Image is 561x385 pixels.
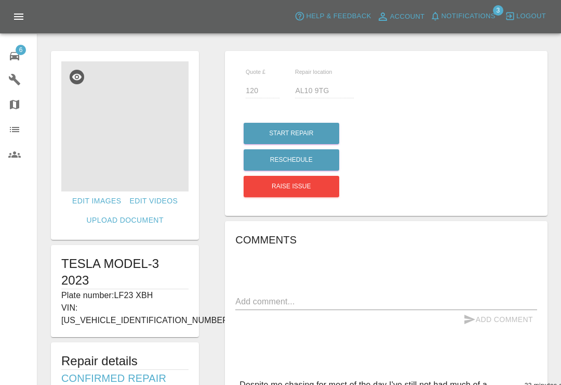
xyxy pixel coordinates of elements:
h1: TESLA MODEL-3 2023 [61,255,189,289]
button: Logout [502,8,549,24]
a: Upload Document [82,211,167,230]
a: Account [374,8,428,25]
button: Open drawer [6,4,31,29]
h6: Comments [235,232,537,248]
span: Help & Feedback [306,10,371,22]
a: Edit Images [68,191,125,211]
p: Plate number: LF23 XBH [61,289,189,302]
h5: Repair details [61,353,189,369]
button: Raise issue [244,176,339,197]
button: Help & Feedback [292,8,373,24]
span: Notifications [442,10,496,22]
button: Notifications [428,8,498,24]
span: 6 [16,45,26,55]
span: Repair location [295,69,332,75]
span: 3 [493,5,503,16]
button: Reschedule [244,149,339,171]
img: 73055140-5b6e-4762-a3df-37b9f94858fb [61,61,189,191]
span: Account [390,11,425,23]
p: VIN: [US_VEHICLE_IDENTIFICATION_NUMBER] [61,302,189,327]
button: Start Repair [244,123,339,144]
span: Quote £ [246,69,265,75]
span: Logout [516,10,546,22]
a: Edit Videos [125,191,182,211]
